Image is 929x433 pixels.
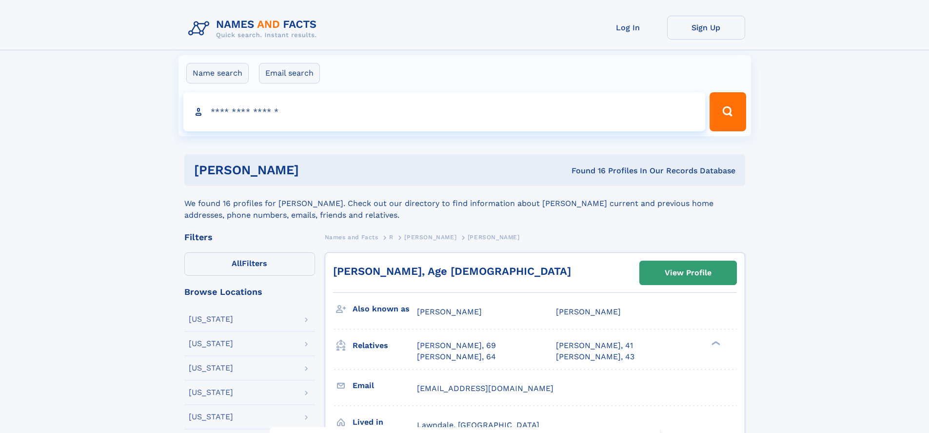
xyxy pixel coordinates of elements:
[417,351,496,362] a: [PERSON_NAME], 64
[189,389,233,396] div: [US_STATE]
[259,63,320,83] label: Email search
[468,234,520,241] span: [PERSON_NAME]
[417,340,496,351] a: [PERSON_NAME], 69
[184,233,315,242] div: Filters
[184,186,745,221] div: We found 16 profiles for [PERSON_NAME]. Check out our directory to find information about [PERSON...
[189,413,233,421] div: [US_STATE]
[389,231,394,243] a: R
[389,234,394,241] span: R
[556,307,621,316] span: [PERSON_NAME]
[353,337,417,354] h3: Relatives
[417,420,539,430] span: Lawndale, [GEOGRAPHIC_DATA]
[353,377,417,394] h3: Email
[333,265,571,277] a: [PERSON_NAME], Age [DEMOGRAPHIC_DATA]
[189,315,233,323] div: [US_STATE]
[640,261,736,285] a: View Profile
[556,351,634,362] a: [PERSON_NAME], 43
[665,262,712,284] div: View Profile
[709,340,721,347] div: ❯
[325,231,378,243] a: Names and Facts
[667,16,745,40] a: Sign Up
[186,63,249,83] label: Name search
[194,164,435,176] h1: [PERSON_NAME]
[183,92,706,131] input: search input
[189,364,233,372] div: [US_STATE]
[404,234,456,241] span: [PERSON_NAME]
[189,340,233,348] div: [US_STATE]
[417,384,553,393] span: [EMAIL_ADDRESS][DOMAIN_NAME]
[353,301,417,317] h3: Also known as
[435,165,735,176] div: Found 16 Profiles In Our Records Database
[417,307,482,316] span: [PERSON_NAME]
[184,252,315,276] label: Filters
[232,259,242,268] span: All
[353,414,417,431] h3: Lived in
[556,340,633,351] a: [PERSON_NAME], 41
[184,16,325,42] img: Logo Names and Facts
[404,231,456,243] a: [PERSON_NAME]
[184,288,315,296] div: Browse Locations
[710,92,746,131] button: Search Button
[589,16,667,40] a: Log In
